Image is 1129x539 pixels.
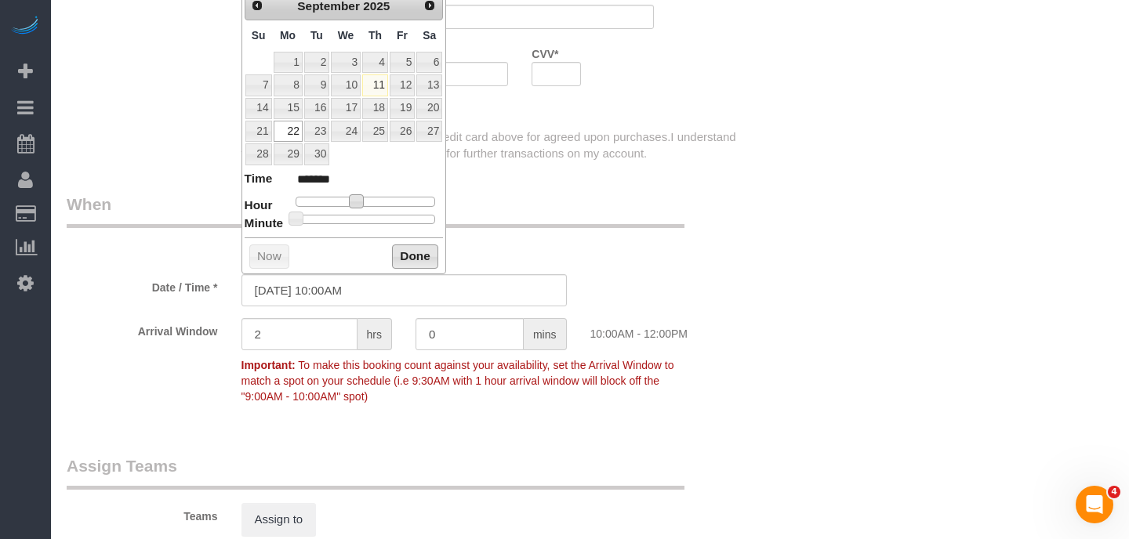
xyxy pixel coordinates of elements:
label: Date / Time * [55,274,230,295]
a: 12 [390,74,415,96]
a: 14 [245,98,272,119]
a: 28 [245,143,272,165]
a: 19 [390,98,415,119]
span: Tuesday [310,29,323,42]
img: credit cards [230,110,434,124]
dt: Minute [245,215,284,234]
iframe: Intercom live chat [1076,486,1113,523]
button: Now [249,244,289,269]
span: To make this booking count against your availability, set the Arrival Window to match a spot on y... [241,359,674,403]
a: 17 [331,98,361,119]
a: 8 [274,74,303,96]
img: Automaid Logo [9,16,41,38]
button: Done [392,244,438,269]
a: 25 [362,121,388,142]
a: 11 [362,74,388,96]
a: 24 [331,121,361,142]
span: hrs [358,318,392,350]
a: 10 [331,74,361,96]
a: 22 [274,121,303,142]
a: 4 [362,52,388,73]
div: 10:00AM - 12:00PM [579,318,753,342]
a: 21 [245,121,272,142]
span: Sunday [252,29,266,42]
span: Saturday [423,29,436,42]
span: Friday [397,29,408,42]
a: 27 [416,121,442,142]
span: mins [524,318,567,350]
a: 2 [304,52,329,73]
a: 30 [304,143,329,165]
label: Arrival Window [55,318,230,339]
dt: Time [245,170,273,190]
a: 18 [362,98,388,119]
a: 3 [331,52,361,73]
legend: When [67,193,684,228]
span: Wednesday [338,29,354,42]
div: I authorize Rapid Maid to charge my credit card above for agreed upon purchases. [230,128,753,162]
a: 20 [416,98,442,119]
dt: Hour [245,197,273,216]
label: Teams [55,503,230,524]
legend: Assign Teams [67,454,684,490]
a: 29 [274,143,303,165]
a: 15 [274,98,303,119]
strong: Important: [241,359,296,371]
span: Thursday [368,29,382,42]
a: 13 [416,74,442,96]
a: 6 [416,52,442,73]
a: 5 [390,52,415,73]
span: Monday [280,29,296,42]
label: CVV [532,41,558,62]
a: 7 [245,74,272,96]
a: 16 [304,98,329,119]
a: 9 [304,74,329,96]
a: 23 [304,121,329,142]
button: Assign to [241,503,317,536]
a: 1 [274,52,303,73]
a: 26 [390,121,415,142]
span: 4 [1108,486,1120,498]
input: MM/DD/YYYY HH:MM [241,274,567,306]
